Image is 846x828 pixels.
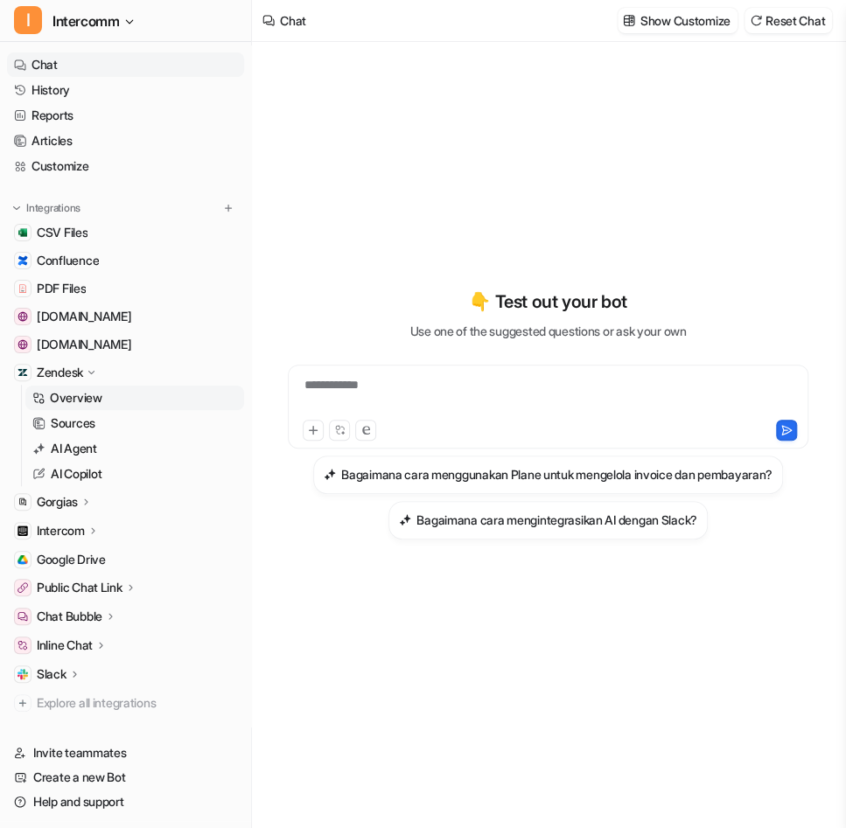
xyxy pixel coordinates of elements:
[17,283,28,294] img: PDF Files
[7,129,244,153] a: Articles
[7,248,244,273] a: ConfluenceConfluence
[37,665,66,683] p: Slack
[7,332,244,357] a: www.evobike.se[DOMAIN_NAME]
[37,364,83,381] p: Zendesk
[17,311,28,322] img: www.helpdesk.com
[7,547,244,572] a: Google DriveGoogle Drive
[17,497,28,507] img: Gorgias
[7,765,244,790] a: Create a new Bot
[37,551,106,568] span: Google Drive
[51,465,101,483] p: AI Copilot
[17,554,28,565] img: Google Drive
[7,52,244,77] a: Chat
[7,78,244,102] a: History
[37,493,78,511] p: Gorgias
[618,8,738,33] button: Show Customize
[25,411,244,435] a: Sources
[37,522,85,539] p: Intercom
[7,276,244,301] a: PDF FilesPDF Files
[750,14,762,27] img: reset
[37,637,93,654] p: Inline Chat
[17,582,28,593] img: Public Chat Link
[37,280,86,297] span: PDF Files
[341,465,773,484] h3: Bagaimana cara menggunakan Plane untuk mengelola invoice dan pembayaran?
[14,694,31,712] img: explore all integrations
[50,389,102,407] p: Overview
[623,14,635,27] img: customize
[469,289,626,315] p: 👇 Test out your bot
[640,11,731,30] p: Show Customize
[17,339,28,350] img: www.evobike.se
[37,689,237,717] span: Explore all integrations
[324,468,336,481] img: Bagaimana cara menggunakan Plane untuk mengelola invoice dan pembayaran?
[26,201,80,215] p: Integrations
[222,202,234,214] img: menu_add.svg
[388,501,708,539] button: Bagaimana cara mengintegrasikan AI dengan Slack?Bagaimana cara mengintegrasikan AI dengan Slack?
[37,224,87,241] span: CSV Files
[10,202,23,214] img: expand menu
[7,220,244,245] a: CSV FilesCSV Files
[7,103,244,128] a: Reports
[25,462,244,486] a: AI Copilot
[313,456,783,494] button: Bagaimana cara menggunakan Plane untuk mengelola invoice dan pembayaran?Bagaimana cara menggunaka...
[7,691,244,715] a: Explore all integrations
[17,255,28,266] img: Confluence
[17,669,28,679] img: Slack
[7,154,244,178] a: Customize
[7,199,86,217] button: Integrations
[745,8,832,33] button: Reset Chat
[17,367,28,378] img: Zendesk
[17,227,28,238] img: CSV Files
[51,414,95,432] p: Sources
[17,640,28,651] img: Inline Chat
[37,336,131,353] span: [DOMAIN_NAME]
[416,511,697,529] h3: Bagaimana cara mengintegrasikan AI dengan Slack?
[37,579,122,596] p: Public Chat Link
[37,252,99,269] span: Confluence
[17,611,28,622] img: Chat Bubble
[14,6,42,34] span: I
[25,436,244,461] a: AI Agent
[17,525,28,536] img: Intercom
[52,9,119,33] span: Intercomm
[25,386,244,410] a: Overview
[280,11,306,30] div: Chat
[7,304,244,329] a: www.helpdesk.com[DOMAIN_NAME]
[399,513,411,526] img: Bagaimana cara mengintegrasikan AI dengan Slack?
[51,440,97,457] p: AI Agent
[7,741,244,765] a: Invite teammates
[37,608,102,625] p: Chat Bubble
[7,790,244,814] a: Help and support
[37,308,131,325] span: [DOMAIN_NAME]
[409,322,686,340] p: Use one of the suggested questions or ask your own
